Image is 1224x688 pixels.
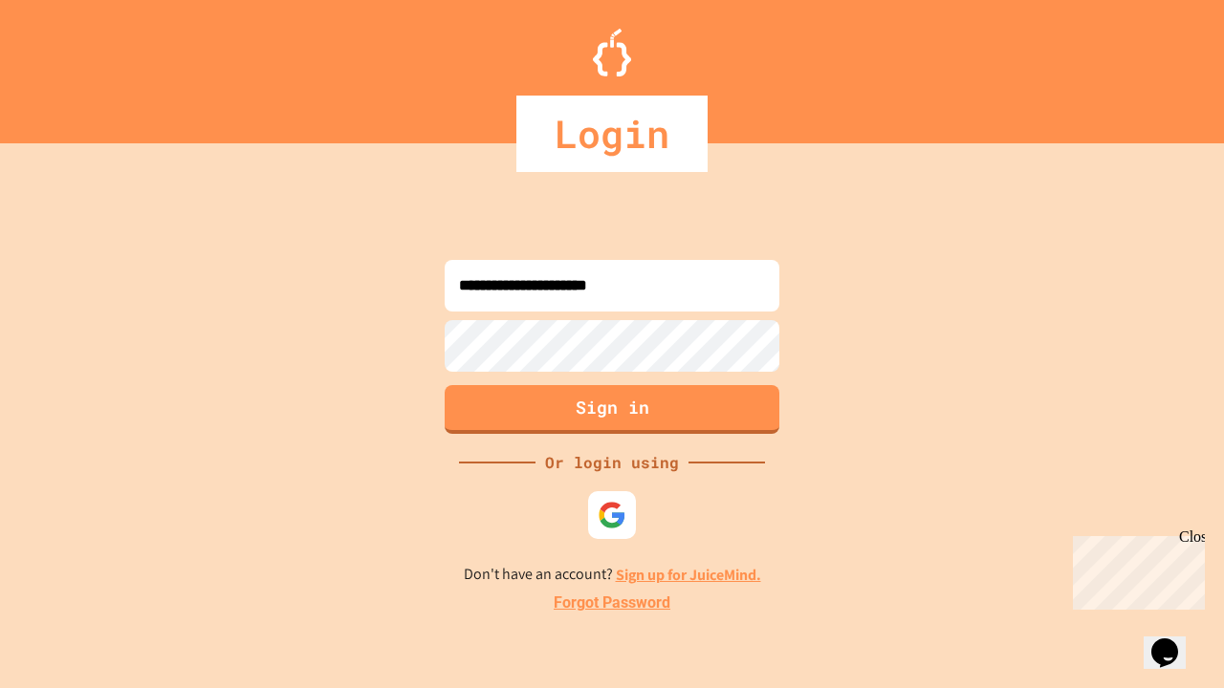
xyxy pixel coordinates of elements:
div: Login [516,96,708,172]
iframe: chat widget [1065,528,1205,610]
div: Chat with us now!Close [8,8,132,121]
a: Forgot Password [554,591,670,614]
a: Sign up for JuiceMind. [616,565,761,585]
p: Don't have an account? [464,563,761,587]
div: Or login using [535,451,688,474]
img: google-icon.svg [598,501,626,529]
img: Logo.svg [593,29,631,76]
button: Sign in [445,385,779,434]
iframe: chat widget [1144,612,1205,669]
